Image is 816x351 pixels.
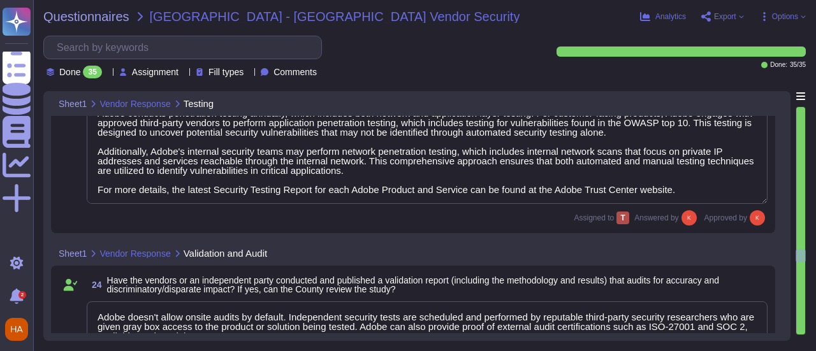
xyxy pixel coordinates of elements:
[704,214,747,222] span: Approved by
[99,99,170,108] span: Vendor Response
[184,248,268,258] span: Validation and Audit
[87,97,768,204] textarea: Adobe conducts penetration testing annually, which includes both network and application layer te...
[99,249,170,258] span: Vendor Response
[59,68,80,76] span: Done
[681,210,697,226] img: user
[5,318,28,341] img: user
[634,214,678,222] span: Answered by
[714,13,736,20] span: Export
[208,68,244,76] span: Fill types
[87,280,102,289] span: 24
[574,211,630,224] span: Assigned to
[790,62,806,68] span: 35 / 35
[83,66,101,78] div: 35
[107,275,719,294] span: Have the vendors or an independent party conducted and published a validation report (including t...
[750,210,765,226] img: user
[59,99,87,108] span: Sheet1
[50,36,321,59] input: Search by keywords
[18,291,26,299] div: 2
[184,99,214,108] span: Testing
[43,10,129,23] span: Questionnaires
[772,13,798,20] span: Options
[132,68,178,76] span: Assignment
[616,211,629,224] div: T
[150,10,520,23] span: [GEOGRAPHIC_DATA] - [GEOGRAPHIC_DATA] Vendor Security
[655,13,686,20] span: Analytics
[59,249,87,258] span: Sheet1
[770,62,787,68] span: Done:
[3,315,37,343] button: user
[273,68,317,76] span: Comments
[640,11,686,22] button: Analytics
